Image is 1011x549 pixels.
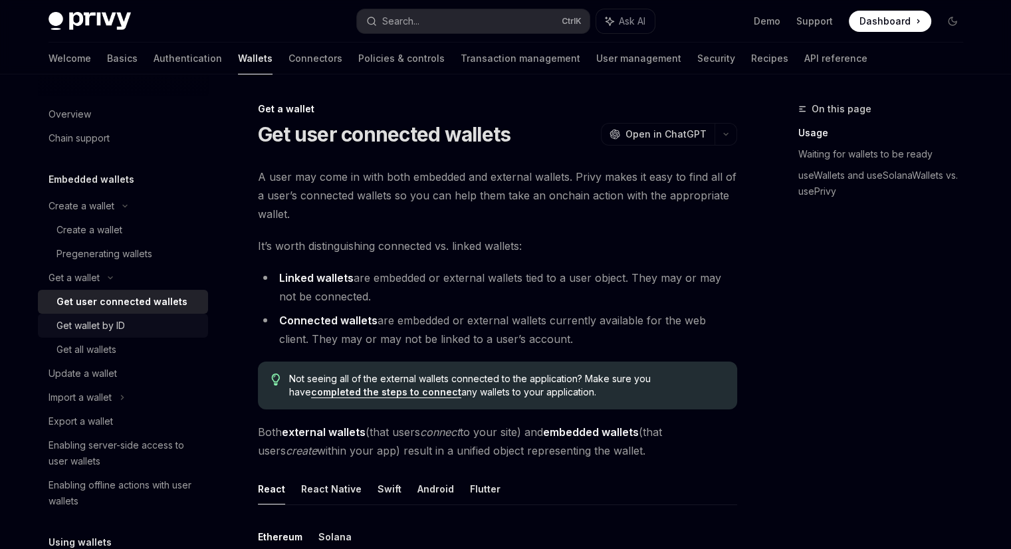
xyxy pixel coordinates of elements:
a: API reference [804,43,867,74]
a: Welcome [49,43,91,74]
a: Export a wallet [38,409,208,433]
a: Overview [38,102,208,126]
span: Ctrl K [562,16,582,27]
a: Recipes [751,43,788,74]
span: Ask AI [619,15,645,28]
div: Create a wallet [49,198,114,214]
div: Get wallet by ID [56,318,125,334]
button: Ask AI [596,9,655,33]
button: Toggle dark mode [942,11,963,32]
a: Pregenerating wallets [38,242,208,266]
a: Wallets [238,43,273,74]
a: Policies & controls [358,43,445,74]
button: React [258,473,285,504]
div: Create a wallet [56,222,122,238]
h5: Embedded wallets [49,171,134,187]
a: Security [697,43,735,74]
a: Authentication [154,43,222,74]
a: completed the steps to connect [311,386,461,398]
button: Flutter [470,473,501,504]
a: Usage [798,122,974,144]
div: Get all wallets [56,342,116,358]
span: On this page [812,101,871,117]
a: Basics [107,43,138,74]
div: Export a wallet [49,413,113,429]
a: useWallets and useSolanaWallets vs. usePrivy [798,165,974,202]
a: Get all wallets [38,338,208,362]
a: Chain support [38,126,208,150]
div: Enabling offline actions with user wallets [49,477,200,509]
div: Import a wallet [49,389,112,405]
button: Search...CtrlK [357,9,590,33]
svg: Tip [271,374,281,385]
span: It’s worth distinguishing connected vs. linked wallets: [258,237,737,255]
a: Transaction management [461,43,580,74]
a: Get wallet by ID [38,314,208,338]
li: are embedded or external wallets currently available for the web client. They may or may not be l... [258,311,737,348]
strong: embedded wallets [543,425,639,439]
button: Android [417,473,454,504]
span: Dashboard [859,15,911,28]
div: Search... [382,13,419,29]
div: Enabling server-side access to user wallets [49,437,200,469]
a: Support [796,15,833,28]
button: React Native [301,473,362,504]
a: Create a wallet [38,218,208,242]
button: Open in ChatGPT [601,123,715,146]
img: dark logo [49,12,131,31]
span: Open in ChatGPT [625,128,707,141]
span: Both (that users to your site) and (that users within your app) result in a unified object repres... [258,423,737,460]
a: Waiting for wallets to be ready [798,144,974,165]
strong: external wallets [282,425,366,439]
h1: Get user connected wallets [258,122,511,146]
div: Pregenerating wallets [56,246,152,262]
div: Get user connected wallets [56,294,187,310]
a: Get user connected wallets [38,290,208,314]
em: connect [420,425,460,439]
a: Update a wallet [38,362,208,385]
strong: Linked wallets [279,271,354,284]
span: A user may come in with both embedded and external wallets. Privy makes it easy to find all of a ... [258,167,737,223]
div: Overview [49,106,91,122]
span: Not seeing all of the external wallets connected to the application? Make sure you have any walle... [289,372,723,399]
div: Update a wallet [49,366,117,382]
a: Dashboard [849,11,931,32]
em: create [286,444,317,457]
div: Get a wallet [258,102,737,116]
div: Get a wallet [49,270,100,286]
a: Demo [754,15,780,28]
button: Swift [378,473,401,504]
div: Chain support [49,130,110,146]
li: are embedded or external wallets tied to a user object. They may or may not be connected. [258,269,737,306]
a: Enabling offline actions with user wallets [38,473,208,513]
a: Connectors [288,43,342,74]
a: User management [596,43,681,74]
strong: Connected wallets [279,314,378,327]
a: Enabling server-side access to user wallets [38,433,208,473]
